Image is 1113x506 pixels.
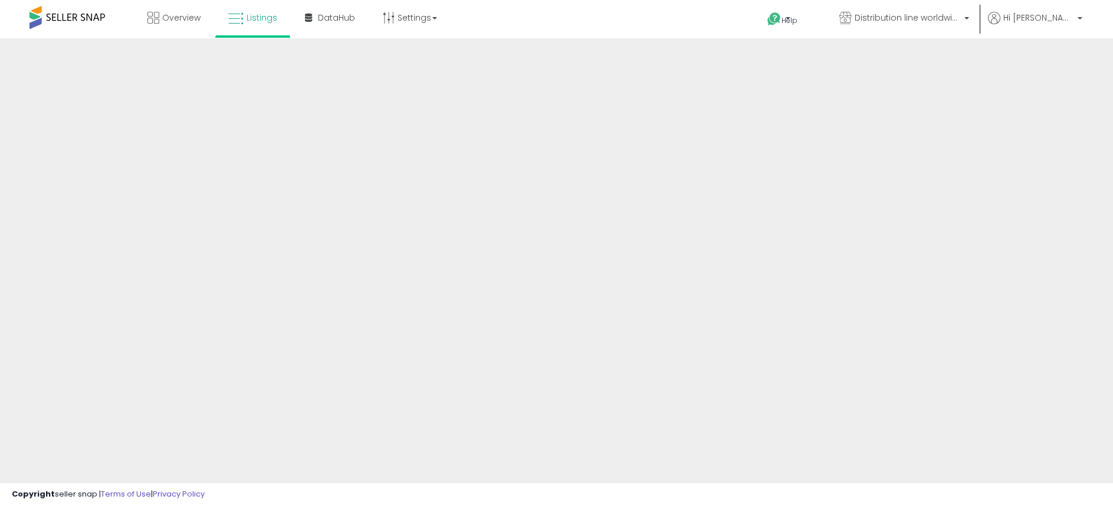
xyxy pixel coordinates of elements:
span: Listings [247,12,277,24]
strong: Copyright [12,488,55,500]
i: Get Help [767,12,782,27]
a: Help [758,3,820,38]
span: Help [782,15,797,25]
div: seller snap | | [12,489,205,500]
span: Distribution line worldwide ([GEOGRAPHIC_DATA]) [855,12,961,24]
span: DataHub [318,12,355,24]
a: Hi [PERSON_NAME] [988,12,1082,38]
a: Privacy Policy [153,488,205,500]
span: Overview [162,12,201,24]
a: Terms of Use [101,488,151,500]
span: Hi [PERSON_NAME] [1003,12,1074,24]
